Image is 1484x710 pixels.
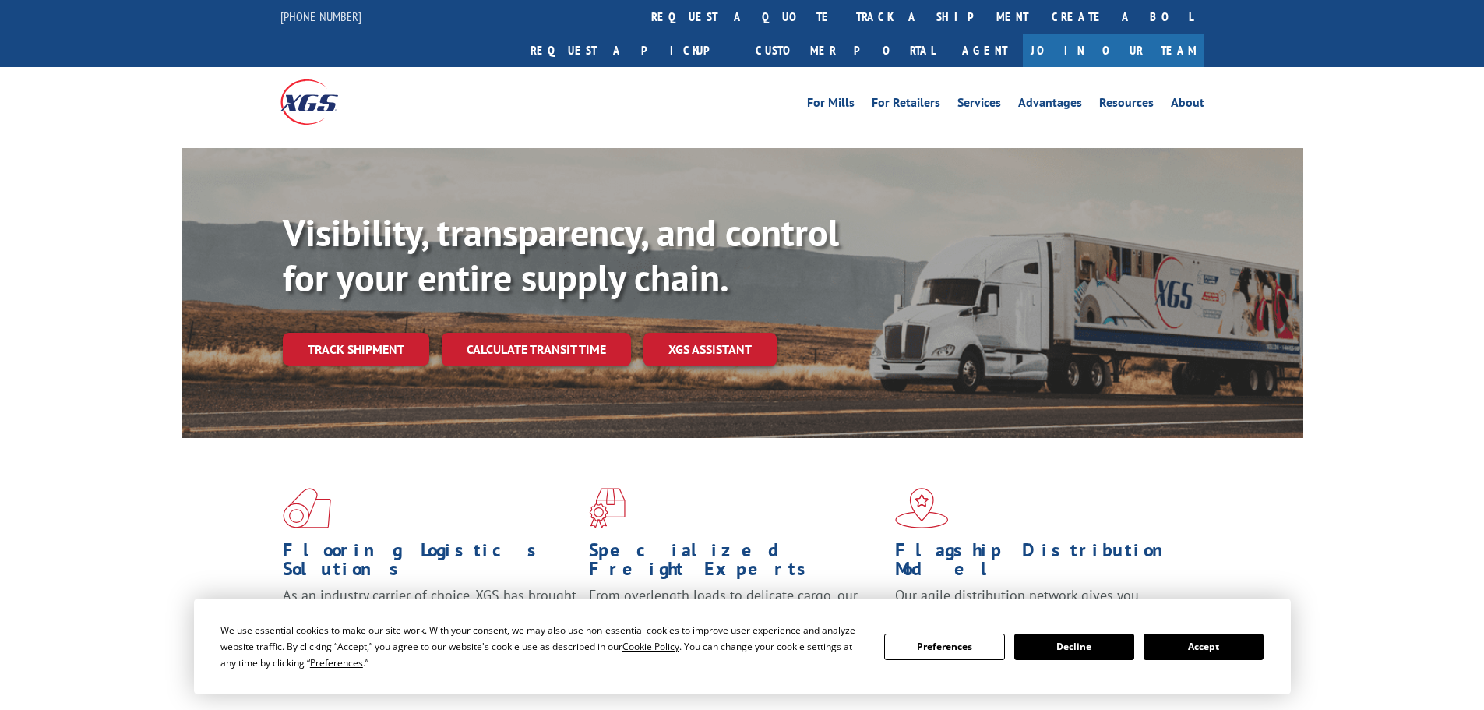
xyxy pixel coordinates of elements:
[283,333,429,366] a: Track shipment
[807,97,855,114] a: For Mills
[1099,97,1154,114] a: Resources
[1014,634,1134,660] button: Decline
[1144,634,1264,660] button: Accept
[310,656,363,669] span: Preferences
[895,488,949,528] img: xgs-icon-flagship-distribution-model-red
[283,586,576,641] span: As an industry carrier of choice, XGS has brought innovation and dedication to flooring logistics...
[622,640,679,653] span: Cookie Policy
[744,34,946,67] a: Customer Portal
[589,541,883,586] h1: Specialized Freight Experts
[194,599,1291,694] div: Cookie Consent Prompt
[946,34,1023,67] a: Agent
[884,634,1004,660] button: Preferences
[643,333,777,366] a: XGS ASSISTANT
[872,97,940,114] a: For Retailers
[895,541,1190,586] h1: Flagship Distribution Model
[220,622,865,671] div: We use essential cookies to make our site work. With your consent, we may also use non-essential ...
[280,9,361,24] a: [PHONE_NUMBER]
[895,586,1182,623] span: Our agile distribution network gives you nationwide inventory management on demand.
[519,34,744,67] a: Request a pickup
[283,488,331,528] img: xgs-icon-total-supply-chain-intelligence-red
[1171,97,1204,114] a: About
[283,208,839,302] b: Visibility, transparency, and control for your entire supply chain.
[442,333,631,366] a: Calculate transit time
[589,586,883,655] p: From overlength loads to delicate cargo, our experienced staff knows the best way to move your fr...
[1023,34,1204,67] a: Join Our Team
[957,97,1001,114] a: Services
[1018,97,1082,114] a: Advantages
[589,488,626,528] img: xgs-icon-focused-on-flooring-red
[283,541,577,586] h1: Flooring Logistics Solutions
